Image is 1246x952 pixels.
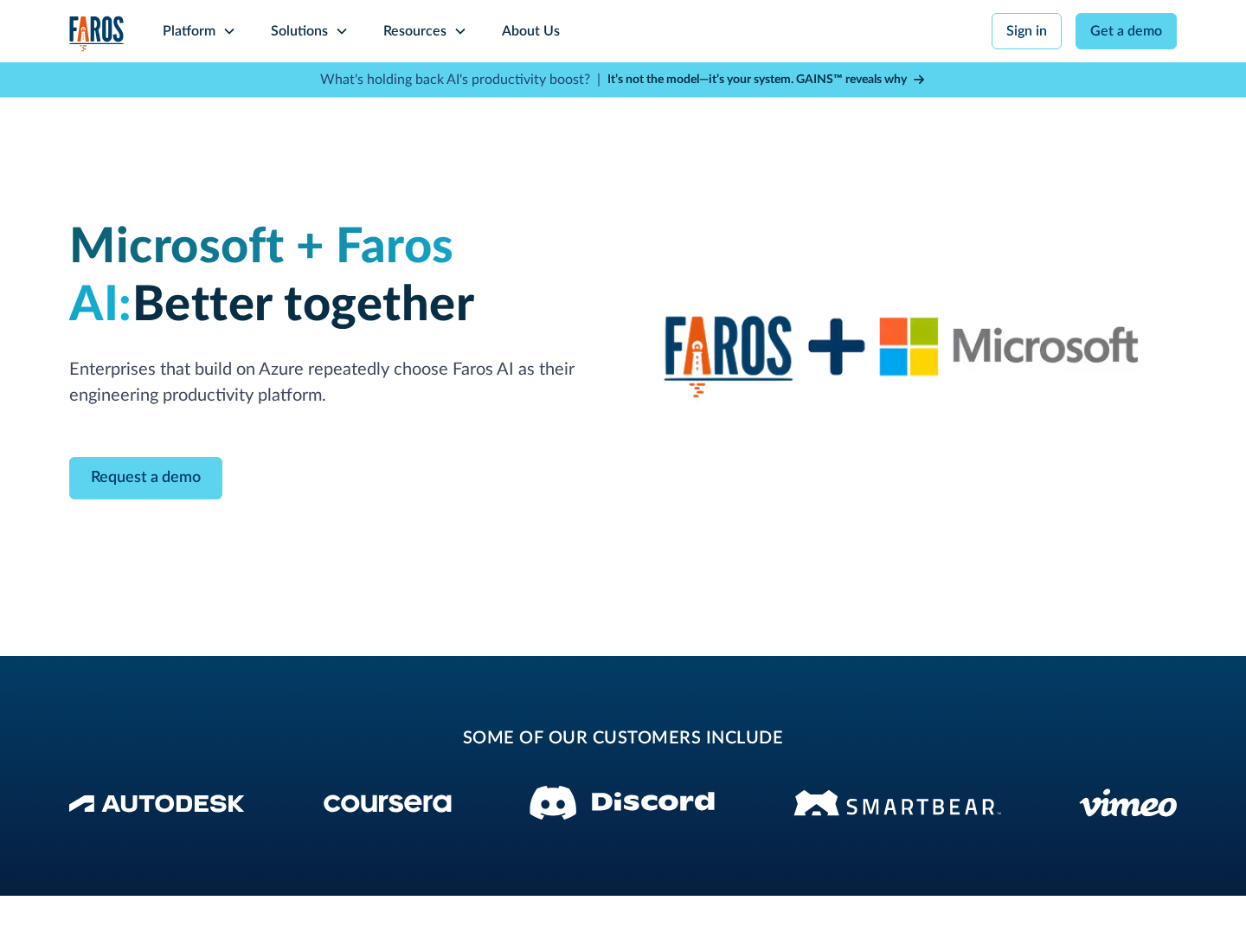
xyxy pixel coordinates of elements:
p: What's holding back AI's productivity boost? | [320,69,601,90]
a: Sign in [992,13,1062,49]
div: Solutions [271,21,328,42]
img: Logo of the analytics and reporting company Faros. [69,16,125,51]
p: Enterprises that build on Azure repeatedly choose Faros AI as their engineering productivity plat... [69,357,602,408]
img: Smartbear Logo [793,787,1001,819]
div: Resources [383,21,446,42]
div: Platform [163,21,215,42]
a: Contact Modal [69,457,222,499]
img: Discord logo [530,786,715,820]
a: home [69,16,125,51]
h1: Better together [69,219,602,335]
h2: some of our customers include [208,725,1038,751]
a: Get a demo [1076,13,1177,49]
img: Coursera Logo [324,794,452,813]
span: Microsoft + Faros AI: [69,223,454,330]
img: Autodesk Logo [69,794,245,813]
img: Faros AI and Microsoft logos [644,132,1177,587]
img: Vimeo logo [1079,788,1177,817]
a: It’s not the model—it’s your system. GAINS™ reveals why [607,71,926,89]
strong: It’s not the model—it’s your system. GAINS™ reveals why [607,74,907,86]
